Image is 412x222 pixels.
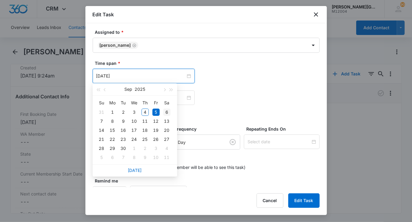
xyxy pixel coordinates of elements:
[142,145,149,152] div: 2
[98,109,105,116] div: 31
[107,117,118,126] td: 2025-09-08
[131,136,138,143] div: 24
[96,126,107,135] td: 2025-09-14
[152,145,160,152] div: 3
[98,118,105,125] div: 7
[120,127,127,134] div: 16
[109,118,116,125] div: 8
[163,109,171,116] div: 6
[109,154,116,161] div: 6
[151,98,161,108] th: Fr
[163,118,171,125] div: 13
[135,83,145,95] button: 2025
[131,109,138,116] div: 3
[107,98,118,108] th: Mo
[100,43,131,47] div: [PERSON_NAME]
[140,117,151,126] td: 2025-09-11
[118,117,129,126] td: 2025-09-09
[161,117,172,126] td: 2025-09-13
[161,135,172,144] td: 2025-09-27
[140,144,151,153] td: 2025-10-02
[129,153,140,162] td: 2025-10-08
[161,144,172,153] td: 2025-10-04
[109,109,116,116] div: 1
[129,108,140,117] td: 2025-09-03
[288,193,320,208] button: Edit Task
[107,153,118,162] td: 2025-10-06
[163,136,171,143] div: 27
[95,178,129,184] label: Remind me
[128,168,142,173] a: [DATE]
[124,83,132,95] button: Sep
[151,117,161,126] td: 2025-09-12
[140,108,151,117] td: 2025-09-04
[109,136,116,143] div: 22
[140,153,151,162] td: 2025-10-09
[161,126,172,135] td: 2025-09-20
[98,136,105,143] div: 21
[107,126,118,135] td: 2025-09-15
[131,118,138,125] div: 10
[93,186,127,201] input: Number
[96,144,107,153] td: 2025-09-28
[120,136,127,143] div: 23
[98,127,105,134] div: 14
[118,108,129,117] td: 2025-09-02
[246,126,322,132] label: Repeating Ends On
[151,108,161,117] td: 2025-09-05
[142,127,149,134] div: 18
[96,117,107,126] td: 2025-09-07
[175,126,243,132] label: Frequency
[95,60,322,66] label: Time span
[152,136,160,143] div: 26
[142,118,149,125] div: 11
[109,127,116,134] div: 15
[120,118,127,125] div: 9
[120,154,127,161] div: 7
[161,153,172,162] td: 2025-10-11
[129,98,140,108] th: We
[248,138,310,145] input: Select date
[163,145,171,152] div: 4
[161,108,172,117] td: 2025-09-06
[93,11,114,18] h1: Edit Task
[118,98,129,108] th: Tu
[152,127,160,134] div: 19
[120,109,127,116] div: 2
[131,145,138,152] div: 1
[118,144,129,153] td: 2025-09-30
[151,144,161,153] td: 2025-10-03
[140,135,151,144] td: 2025-09-25
[142,109,149,116] div: 4
[163,127,171,134] div: 20
[142,154,149,161] div: 9
[107,135,118,144] td: 2025-09-22
[163,154,171,161] div: 11
[151,135,161,144] td: 2025-09-26
[96,135,107,144] td: 2025-09-21
[129,135,140,144] td: 2025-09-24
[312,11,320,18] button: close
[129,144,140,153] td: 2025-10-01
[129,117,140,126] td: 2025-09-10
[96,73,186,79] input: Sep 5, 2025
[120,145,127,152] div: 30
[118,126,129,135] td: 2025-09-16
[140,98,151,108] th: Th
[131,43,136,47] div: Remove Elizabeth Vankova
[98,154,105,161] div: 5
[161,98,172,108] th: Sa
[95,29,322,35] label: Assigned to
[118,135,129,144] td: 2025-09-23
[96,108,107,117] td: 2025-08-31
[131,127,138,134] div: 17
[152,154,160,161] div: 10
[142,136,149,143] div: 25
[96,153,107,162] td: 2025-10-05
[131,154,138,161] div: 8
[96,98,107,108] th: Su
[228,137,238,147] button: Clear
[107,144,118,153] td: 2025-09-29
[140,126,151,135] td: 2025-09-18
[152,109,160,116] div: 5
